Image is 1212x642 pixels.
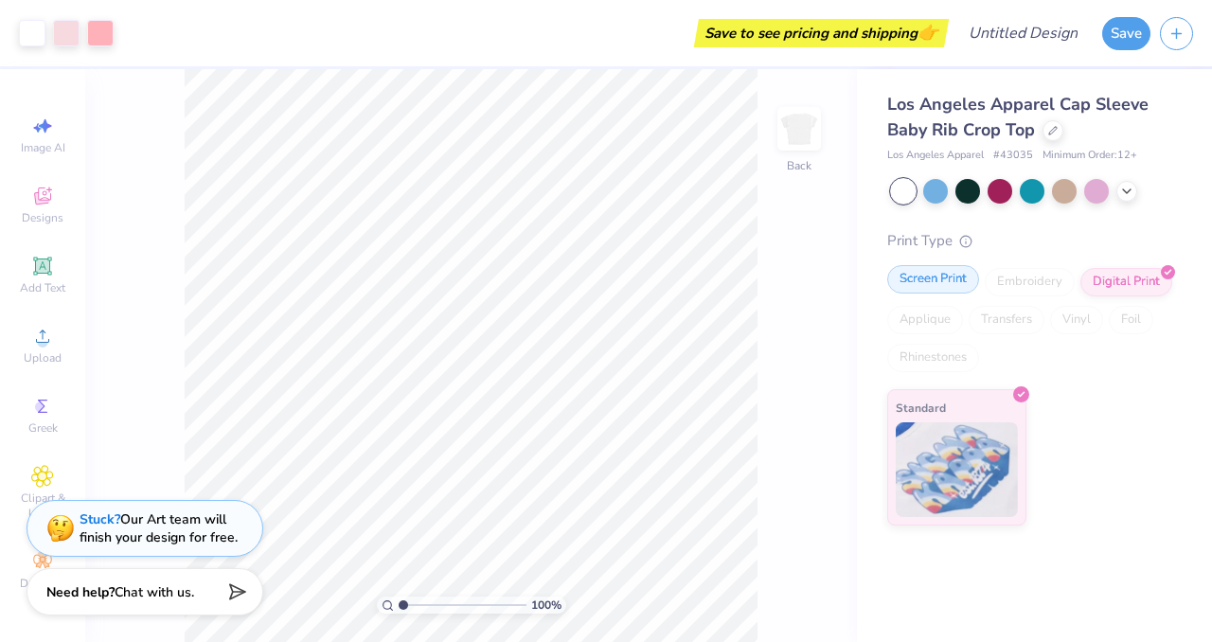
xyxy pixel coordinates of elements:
span: Designs [22,210,63,225]
span: 100 % [531,597,561,614]
span: Minimum Order: 12 + [1043,148,1137,164]
div: Digital Print [1080,268,1172,296]
span: Image AI [21,140,65,155]
button: Save [1102,17,1150,50]
strong: Stuck? [80,510,120,528]
span: Clipart & logos [9,490,76,521]
span: Los Angeles Apparel [887,148,984,164]
strong: Need help? [46,583,115,601]
span: Greek [28,420,58,436]
div: Vinyl [1050,306,1103,334]
span: Upload [24,350,62,366]
div: Applique [887,306,963,334]
div: Embroidery [985,268,1075,296]
div: Rhinestones [887,344,979,372]
span: Chat with us. [115,583,194,601]
div: Screen Print [887,265,979,294]
span: # 43035 [993,148,1033,164]
span: Standard [896,398,946,418]
img: Back [780,110,818,148]
div: Transfers [969,306,1044,334]
span: Decorate [20,576,65,591]
div: Save to see pricing and shipping [699,19,944,47]
div: Our Art team will finish your design for free. [80,510,238,546]
span: Los Angeles Apparel Cap Sleeve Baby Rib Crop Top [887,93,1149,141]
span: 👉 [918,21,938,44]
div: Print Type [887,230,1174,252]
div: Back [787,157,811,174]
img: Standard [896,422,1018,517]
div: Foil [1109,306,1153,334]
input: Untitled Design [954,14,1093,52]
span: Add Text [20,280,65,295]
